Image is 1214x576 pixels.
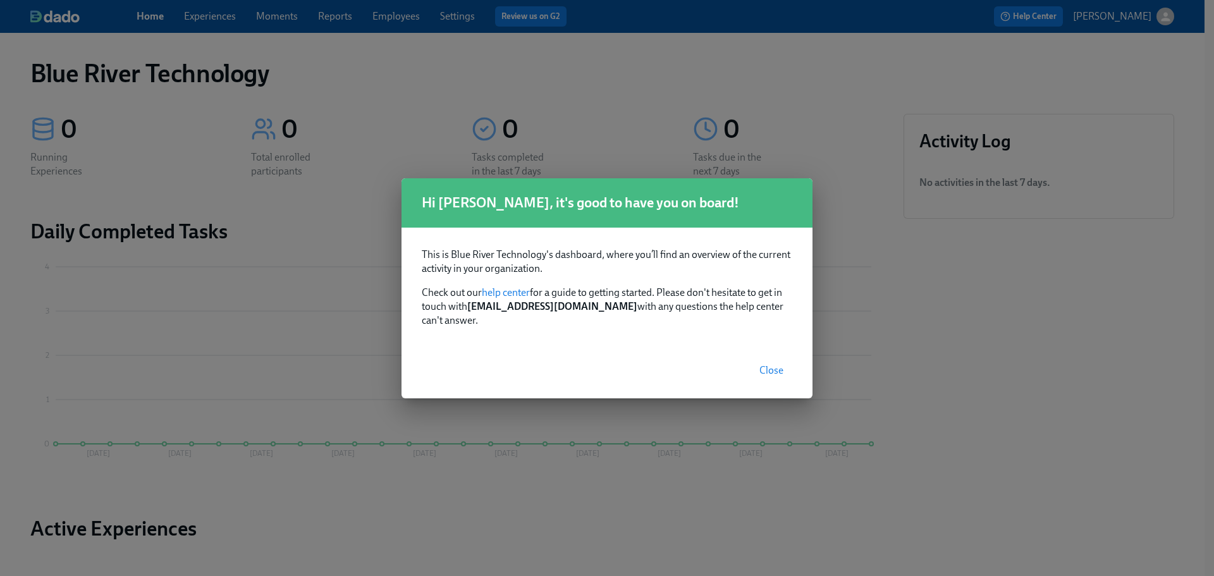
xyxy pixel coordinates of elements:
a: help center [482,286,530,298]
span: Close [759,364,783,377]
div: Check out our for a guide to getting started. Please don't hesitate to get in touch with with any... [402,228,812,343]
h1: Hi [PERSON_NAME], it's good to have you on board! [422,193,792,212]
strong: [EMAIL_ADDRESS][DOMAIN_NAME] [467,300,637,312]
button: Close [751,358,792,383]
p: This is Blue River Technology's dashboard, where you’ll find an overview of the current activity ... [422,248,792,276]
